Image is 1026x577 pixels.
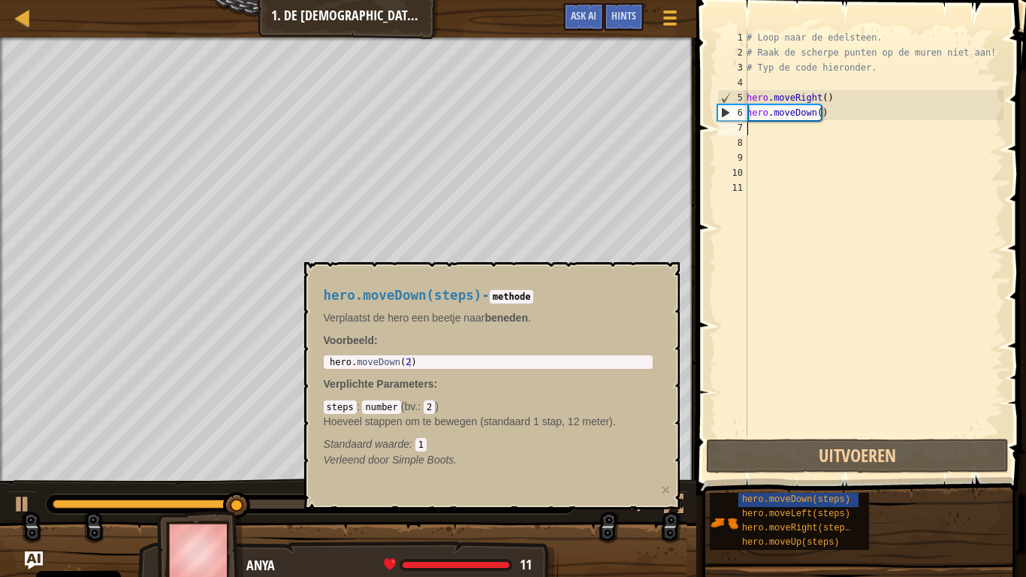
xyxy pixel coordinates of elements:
span: bv. [404,400,418,412]
div: 4 [717,75,747,90]
span: : [418,400,424,412]
span: 11 [520,555,532,574]
span: hero.moveUp(steps) [742,537,840,548]
div: 7 [717,120,747,135]
code: 1 [415,438,427,452]
span: Standaard waarde [324,438,409,450]
span: Hints [611,8,636,23]
span: Verleend door [324,454,392,466]
div: 6 [718,105,747,120]
div: 8 [717,135,747,150]
div: 5 [718,90,747,105]
span: hero.moveRight(steps) [742,523,856,533]
span: hero.moveLeft(steps) [742,509,850,519]
div: 11 [717,180,747,195]
em: Simple Boots. [324,454,457,466]
button: Geef spelmenu weer [651,3,689,38]
button: Uitvoeren [706,439,1009,473]
button: × [661,482,670,497]
span: Verplichte Parameters [324,378,434,390]
code: methode [490,290,534,304]
span: hero.moveDown(steps) [324,288,482,303]
code: steps [324,400,357,414]
p: Verplaatst de hero een beetje naar . [324,310,653,325]
strong: : [324,334,378,346]
code: number [362,400,400,414]
div: 10 [717,165,747,180]
img: portrait.png [710,509,738,537]
span: : [409,438,415,450]
code: 2 [424,400,435,414]
div: 9 [717,150,747,165]
h4: - [324,288,653,303]
button: Ask AI [25,551,43,569]
button: Ask AI [563,3,604,31]
strong: beneden [484,312,528,324]
div: health: 11 / 11 [384,558,532,572]
div: 1 [717,30,747,45]
span: : [357,400,363,412]
span: ♫ [629,493,644,515]
span: Voorbeeld [324,334,374,346]
div: 2 [717,45,747,60]
button: Ctrl + P: Play [8,491,38,521]
span: : [434,378,438,390]
span: hero.moveDown(steps) [742,494,850,505]
div: ( ) [324,399,653,452]
span: Ask AI [571,8,596,23]
div: Anya [246,556,543,575]
div: 3 [717,60,747,75]
p: Hoeveel stappen om te bewegen (standaard 1 stap, 12 meter). [324,414,653,429]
